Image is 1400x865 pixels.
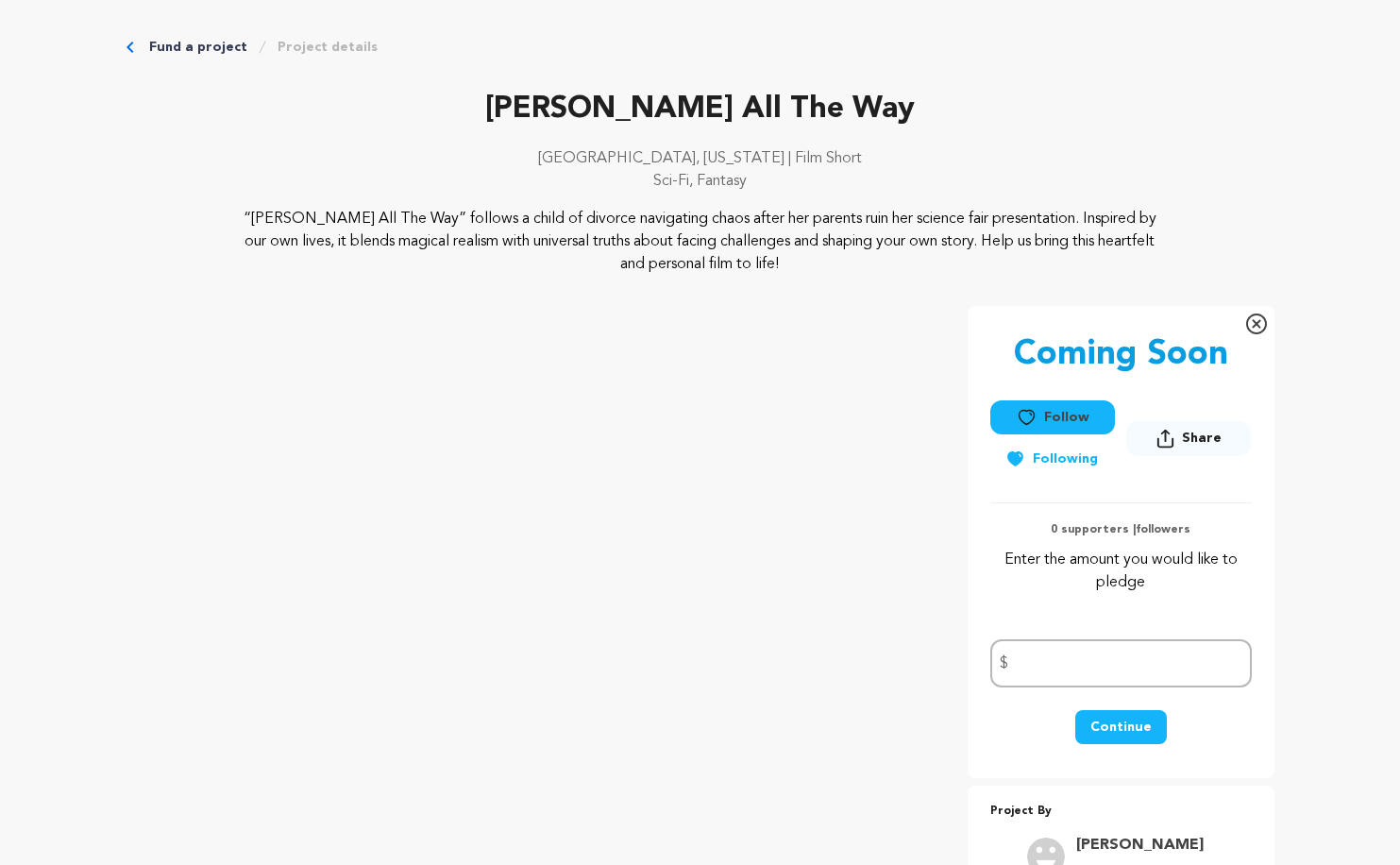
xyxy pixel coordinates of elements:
[241,208,1159,276] p: “[PERSON_NAME] All The Way” follows a child of divorce navigating chaos after her parents ruin he...
[1075,710,1167,744] button: Continue
[127,147,1274,170] p: [GEOGRAPHIC_DATA], [US_STATE] | Film Short
[127,170,1274,193] p: Sci-Fi, Fantasy
[1076,834,1204,857] a: Goto Karalnik Rachel profile
[1126,421,1251,464] span: Share
[149,38,247,57] a: Fund a project
[127,87,1274,132] p: [PERSON_NAME] All The Way
[990,801,1252,823] p: Project By
[127,38,1274,57] div: Breadcrumb
[278,38,378,57] a: Project details
[990,522,1252,537] p: 0 supporters | followers
[1126,421,1251,456] button: Share
[990,400,1115,434] button: Follow
[1000,653,1008,675] span: $
[1014,336,1228,374] p: Coming Soon
[1182,429,1222,448] span: Share
[990,549,1252,594] p: Enter the amount you would like to pledge
[990,442,1113,476] button: Following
